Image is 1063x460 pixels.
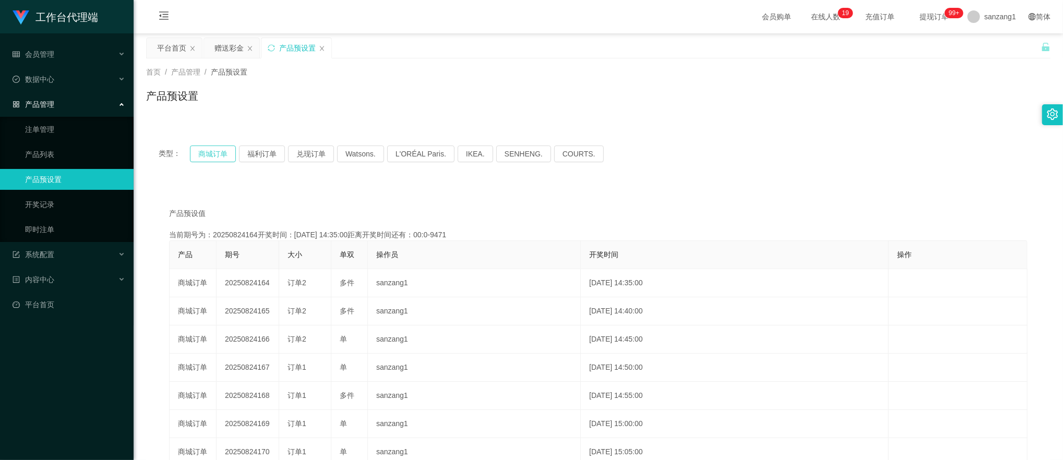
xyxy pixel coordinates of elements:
[288,391,306,400] span: 订单1
[217,269,279,297] td: 20250824164
[13,75,54,83] span: 数据中心
[340,250,354,259] span: 单双
[13,100,54,108] span: 产品管理
[581,354,889,382] td: [DATE] 14:50:00
[806,13,845,20] span: 在线人数
[581,297,889,325] td: [DATE] 14:40:00
[340,307,354,315] span: 多件
[189,45,196,52] i: 图标: close
[1047,108,1058,120] i: 图标: setting
[496,146,551,162] button: SENHENG.
[376,250,398,259] span: 操作员
[319,45,325,52] i: 图标: close
[581,269,889,297] td: [DATE] 14:35:00
[13,275,54,284] span: 内容中心
[268,44,275,52] i: 图标: sync
[146,68,161,76] span: 首页
[842,8,846,18] p: 1
[288,146,334,162] button: 兑现订单
[25,119,125,140] a: 注单管理
[581,410,889,438] td: [DATE] 15:00:00
[845,8,849,18] p: 9
[25,194,125,215] a: 开奖记录
[214,38,244,58] div: 赠送彩金
[368,325,581,354] td: sanzang1
[13,51,20,58] i: 图标: table
[13,251,20,258] i: 图标: form
[897,250,912,259] span: 操作
[178,250,193,259] span: 产品
[13,10,29,25] img: logo.9652507e.png
[368,382,581,410] td: sanzang1
[13,50,54,58] span: 会员管理
[1041,42,1050,52] i: 图标: unlock
[340,419,347,428] span: 单
[581,382,889,410] td: [DATE] 14:55:00
[157,38,186,58] div: 平台首页
[13,76,20,83] i: 图标: check-circle-o
[25,169,125,190] a: 产品预设置
[170,269,217,297] td: 商城订单
[387,146,455,162] button: L'ORÉAL Paris.
[340,363,347,371] span: 单
[13,294,125,315] a: 图标: dashboard平台首页
[13,13,98,21] a: 工作台代理端
[25,219,125,240] a: 即时注单
[860,13,900,20] span: 充值订单
[170,354,217,382] td: 商城订单
[217,297,279,325] td: 20250824165
[13,276,20,283] i: 图标: profile
[279,38,316,58] div: 产品预设置
[368,269,581,297] td: sanzang1
[288,250,302,259] span: 大小
[13,250,54,259] span: 系统配置
[25,144,125,165] a: 产品列表
[589,250,618,259] span: 开奖时间
[368,410,581,438] td: sanzang1
[368,354,581,382] td: sanzang1
[340,391,354,400] span: 多件
[554,146,604,162] button: COURTS.
[945,8,963,18] sup: 949
[146,88,198,104] h1: 产品预设置
[170,410,217,438] td: 商城订单
[217,410,279,438] td: 20250824169
[169,229,1028,240] div: 当前期号为：20250824164开奖时间：[DATE] 14:35:00距离开奖时间还有：00:0-9471
[458,146,493,162] button: IKEA.
[581,325,889,354] td: [DATE] 14:45:00
[337,146,384,162] button: Watsons.
[1029,13,1036,20] i: 图标: global
[217,382,279,410] td: 20250824168
[171,68,200,76] span: 产品管理
[169,208,206,219] span: 产品预设值
[35,1,98,34] h1: 工作台代理端
[146,1,182,34] i: 图标: menu-fold
[211,68,247,76] span: 产品预设置
[288,447,306,456] span: 订单1
[288,335,306,343] span: 订单2
[914,13,954,20] span: 提现订单
[225,250,240,259] span: 期号
[159,146,190,162] span: 类型：
[340,335,347,343] span: 单
[340,279,354,287] span: 多件
[165,68,167,76] span: /
[340,447,347,456] span: 单
[190,146,236,162] button: 商城订单
[217,325,279,354] td: 20250824166
[288,419,306,428] span: 订单1
[288,307,306,315] span: 订单2
[288,279,306,287] span: 订单2
[838,8,853,18] sup: 19
[13,101,20,108] i: 图标: appstore-o
[205,68,207,76] span: /
[288,363,306,371] span: 订单1
[217,354,279,382] td: 20250824167
[368,297,581,325] td: sanzang1
[170,325,217,354] td: 商城订单
[247,45,253,52] i: 图标: close
[239,146,285,162] button: 福利订单
[170,382,217,410] td: 商城订单
[170,297,217,325] td: 商城订单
